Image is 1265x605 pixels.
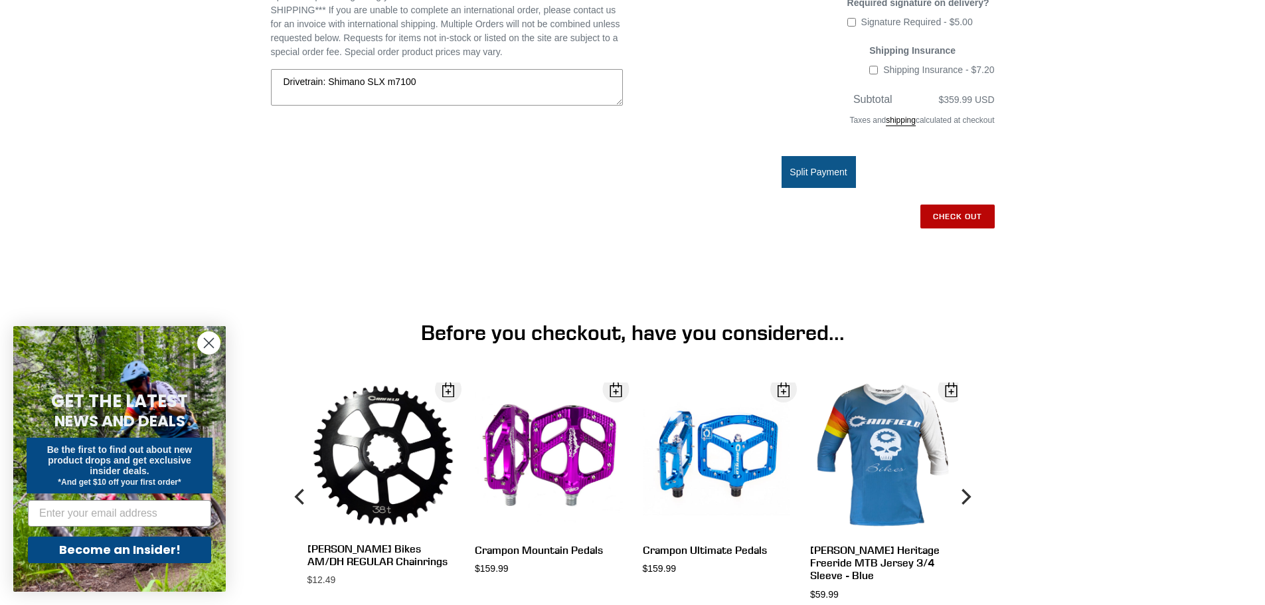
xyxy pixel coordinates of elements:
div: Taxes and calculated at checkout [643,108,995,139]
h1: Before you checkout, have you considered... [307,320,958,345]
span: GET THE LATEST [51,389,188,413]
iframe: PayPal-paypal [643,253,995,282]
span: Split Payment [790,167,847,177]
input: Check out [920,205,995,228]
button: Split Payment [782,156,856,188]
span: $359.99 USD [938,94,994,105]
span: *And get $10 off your first order* [58,477,181,487]
a: [PERSON_NAME] Bikes AM/DH REGULAR Chainrings $12.49 Open Dialog Canfield Bikes AM/DH REGULAR Chai... [307,383,456,588]
span: Subtotal [853,94,892,105]
span: NEWS AND DEALS [54,410,185,432]
input: Signature Required - $5.00 [847,18,856,27]
button: Become an Insider! [28,537,211,563]
span: Shipping Insurance - $7.20 [883,64,994,75]
input: Enter your email address [28,500,211,527]
span: Shipping Insurance [869,45,956,56]
a: shipping [886,116,916,126]
input: Shipping Insurance - $7.20 [869,66,878,74]
span: Be the first to find out about new product drops and get exclusive insider deals. [47,444,193,476]
span: Signature Required - $5.00 [861,17,973,27]
button: Close dialog [197,331,220,355]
